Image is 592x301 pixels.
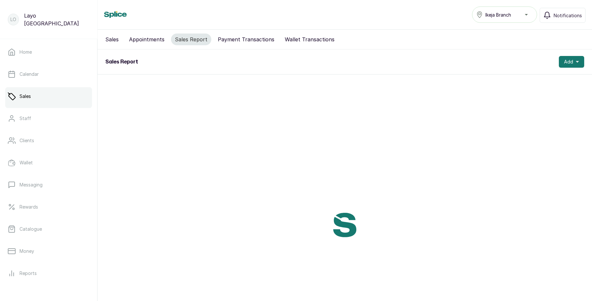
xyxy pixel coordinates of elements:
[5,264,92,282] a: Reports
[20,49,32,55] p: Home
[171,34,211,45] button: Sales Report
[281,34,338,45] button: Wallet Transactions
[485,11,511,18] span: Ikeja Branch
[10,16,16,23] p: LO
[5,198,92,216] a: Rewards
[559,56,584,68] button: Add
[20,226,42,232] p: Catalogue
[5,220,92,238] a: Catalogue
[101,34,123,45] button: Sales
[20,159,33,166] p: Wallet
[125,34,168,45] button: Appointments
[554,12,582,19] span: Notifications
[20,248,34,254] p: Money
[20,270,37,277] p: Reports
[564,59,573,65] span: Add
[5,65,92,83] a: Calendar
[20,71,39,77] p: Calendar
[24,12,89,27] p: Layo [GEOGRAPHIC_DATA]
[20,115,31,122] p: Staff
[214,34,278,45] button: Payment Transactions
[20,93,31,100] p: Sales
[5,109,92,128] a: Staff
[5,87,92,105] a: Sales
[105,58,138,66] h1: Sales Report
[5,176,92,194] a: Messaging
[472,7,537,23] button: Ikeja Branch
[20,137,34,144] p: Clients
[5,154,92,172] a: Wallet
[20,182,43,188] p: Messaging
[5,43,92,61] a: Home
[5,131,92,150] a: Clients
[20,204,38,210] p: Rewards
[540,8,585,23] button: Notifications
[5,242,92,260] a: Money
